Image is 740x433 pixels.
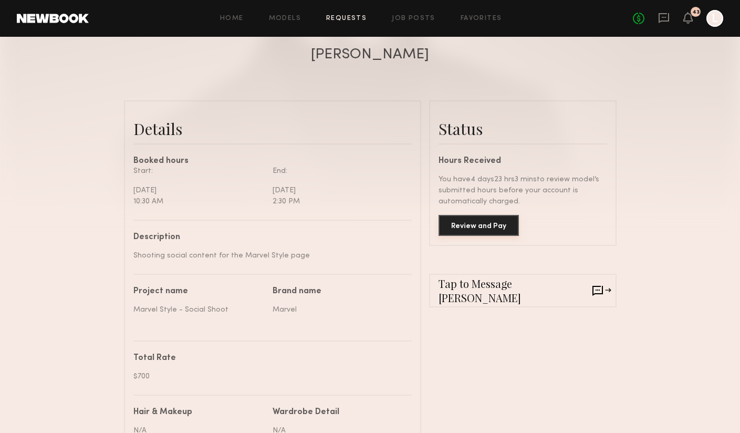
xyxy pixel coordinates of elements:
span: Tap to Message [PERSON_NAME] [439,276,592,305]
div: $700 [133,371,404,382]
div: Marvel [273,304,404,315]
a: Favorites [461,15,502,22]
div: [PERSON_NAME] [311,47,429,62]
div: Marvel Style - Social Shoot [133,304,265,315]
div: Details [133,118,412,139]
div: 2:30 PM [273,196,404,207]
a: Job Posts [392,15,435,22]
div: End: [273,166,404,177]
div: Shooting social content for the Marvel Style page [133,250,404,261]
div: 10:30 AM [133,196,265,207]
button: Review and Pay [439,215,519,236]
div: Hair & Makeup [133,408,192,417]
a: Home [220,15,244,22]
div: Status [439,118,607,139]
div: Booked hours [133,157,412,166]
div: You have 4 days 23 hrs 3 mins to review model’s submitted hours before your account is automatica... [439,174,607,207]
div: [DATE] [273,185,404,196]
a: Requests [326,15,367,22]
a: Models [269,15,301,22]
div: Hours Received [439,157,607,166]
div: Start: [133,166,265,177]
div: [DATE] [133,185,265,196]
div: 43 [692,9,700,15]
div: Wardrobe Detail [273,408,339,417]
a: L [706,10,723,27]
div: Description [133,233,404,242]
div: Total Rate [133,354,404,363]
div: Project name [133,287,265,296]
div: Brand name [273,287,404,296]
